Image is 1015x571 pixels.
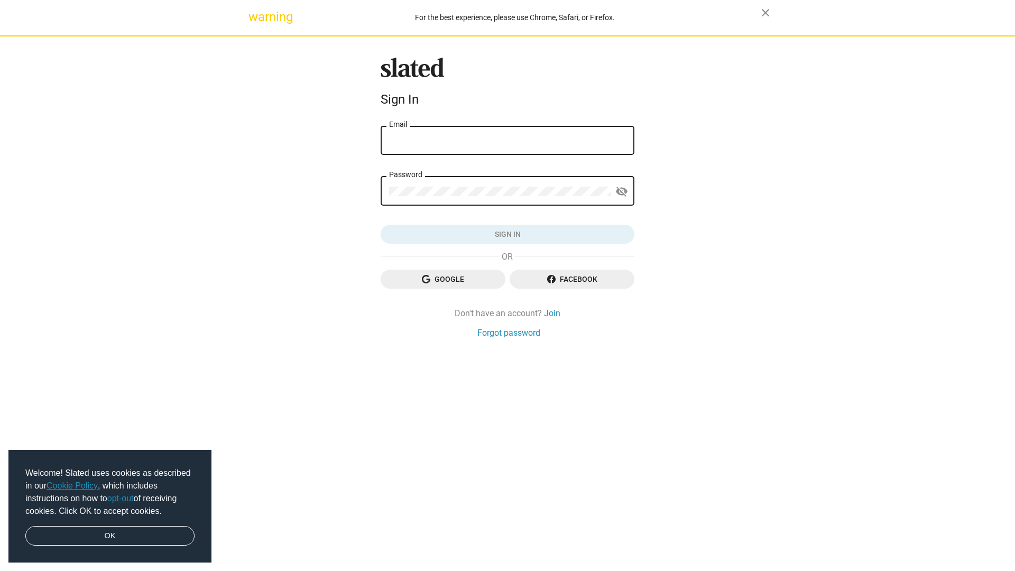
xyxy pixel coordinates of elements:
div: For the best experience, please use Chrome, Safari, or Firefox. [269,11,761,25]
a: Join [544,308,560,319]
span: Google [389,270,497,289]
span: Facebook [518,270,626,289]
mat-icon: visibility_off [615,183,628,200]
a: opt-out [107,494,134,503]
div: Sign In [381,92,634,107]
div: Don't have an account? [381,308,634,319]
div: cookieconsent [8,450,211,563]
mat-icon: close [759,6,772,19]
button: Show password [611,181,632,202]
mat-icon: warning [248,11,261,23]
a: Cookie Policy [47,481,98,490]
button: Google [381,270,505,289]
button: Facebook [510,270,634,289]
span: Welcome! Slated uses cookies as described in our , which includes instructions on how to of recei... [25,467,195,518]
a: dismiss cookie message [25,526,195,546]
a: Forgot password [477,327,540,338]
sl-branding: Sign In [381,58,634,112]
